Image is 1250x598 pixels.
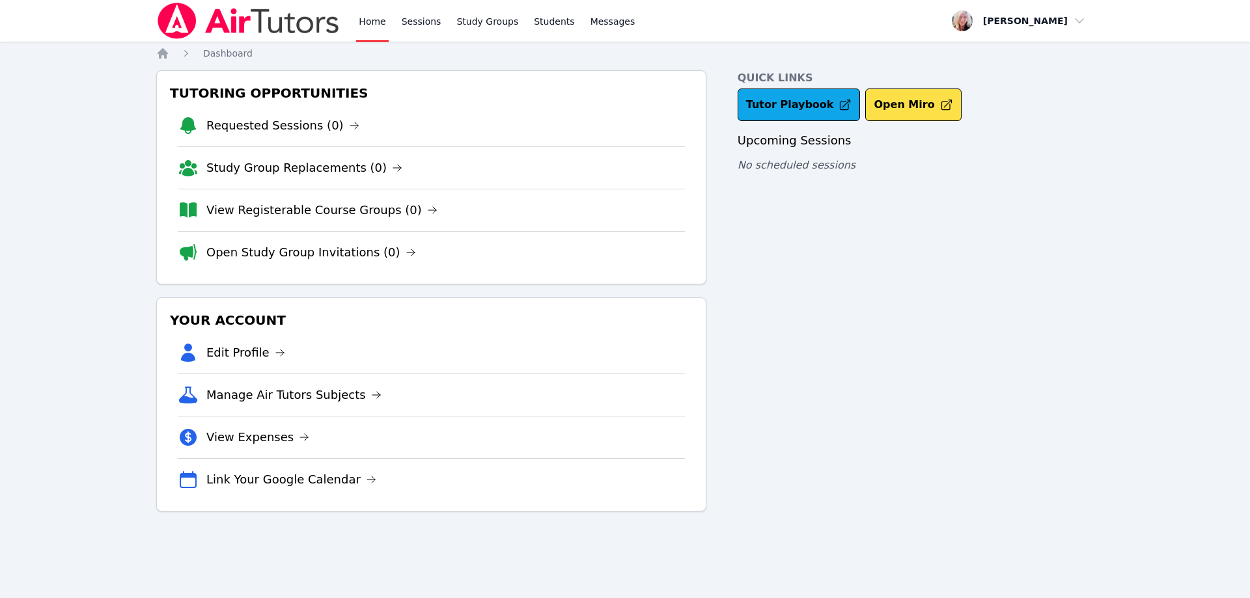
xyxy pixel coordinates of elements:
[590,15,635,28] span: Messages
[206,159,402,177] a: Study Group Replacements (0)
[206,243,416,262] a: Open Study Group Invitations (0)
[206,116,359,135] a: Requested Sessions (0)
[156,47,1094,60] nav: Breadcrumb
[865,88,961,121] button: Open Miro
[167,81,695,105] h3: Tutoring Opportunities
[738,88,861,121] a: Tutor Playbook
[206,428,309,446] a: View Expenses
[156,3,340,39] img: Air Tutors
[738,131,1094,150] h3: Upcoming Sessions
[203,47,253,60] a: Dashboard
[206,201,437,219] a: View Registerable Course Groups (0)
[738,70,1094,86] h4: Quick Links
[206,344,285,362] a: Edit Profile
[206,386,382,404] a: Manage Air Tutors Subjects
[203,48,253,59] span: Dashboard
[206,470,376,489] a: Link Your Google Calendar
[167,308,695,332] h3: Your Account
[738,159,855,171] span: No scheduled sessions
